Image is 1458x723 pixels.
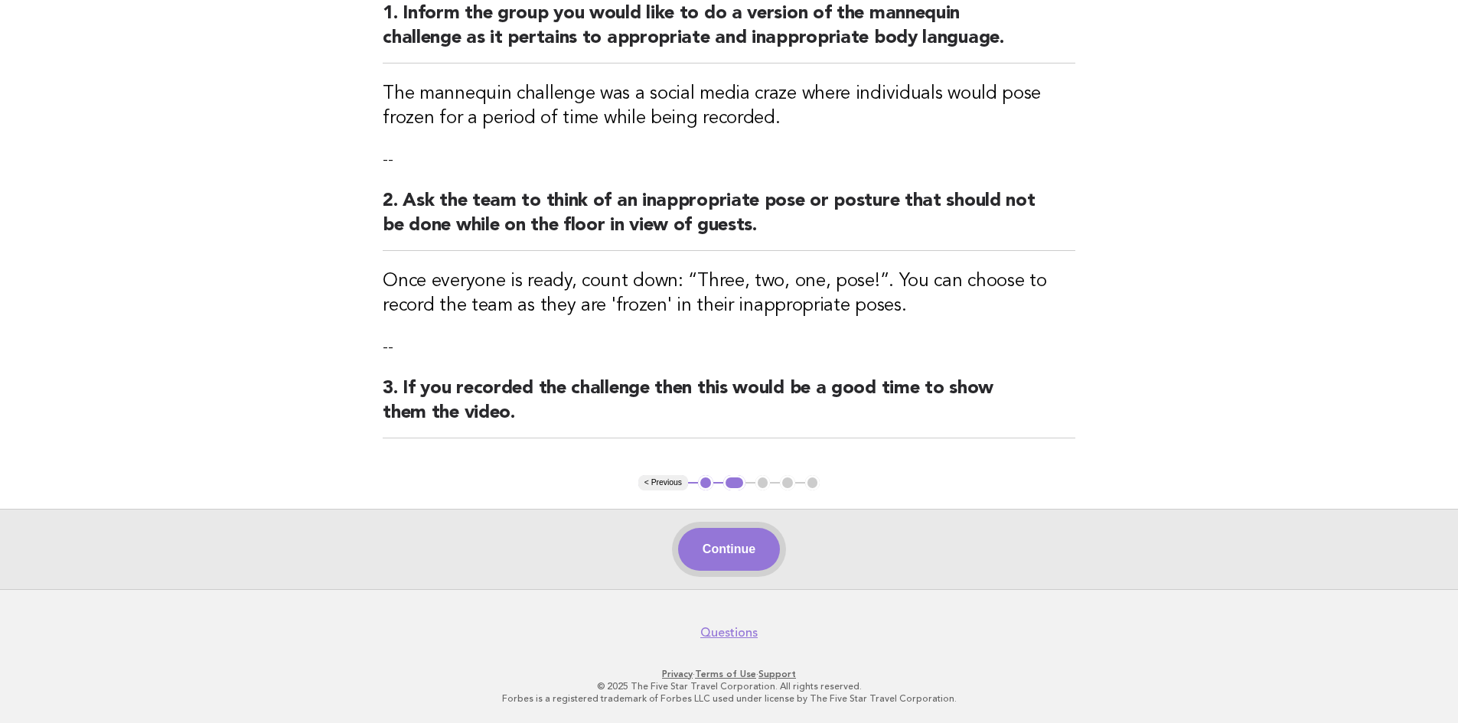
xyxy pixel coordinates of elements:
[261,692,1198,705] p: Forbes is a registered trademark of Forbes LLC used under license by The Five Star Travel Corpora...
[700,625,758,640] a: Questions
[695,669,756,679] a: Terms of Use
[678,528,780,571] button: Continue
[662,669,693,679] a: Privacy
[383,189,1075,251] h2: 2. Ask the team to think of an inappropriate pose or posture that should not be done while on the...
[261,680,1198,692] p: © 2025 The Five Star Travel Corporation. All rights reserved.
[758,669,796,679] a: Support
[383,269,1075,318] h3: Once everyone is ready, count down: “Three, two, one, pose!”. You can choose to record the team a...
[383,82,1075,131] h3: The mannequin challenge was a social media craze where individuals would pose frozen for a period...
[383,149,1075,171] p: --
[638,475,688,490] button: < Previous
[383,2,1075,64] h2: 1. Inform the group you would like to do a version of the mannequin challenge as it pertains to a...
[723,475,745,490] button: 2
[383,337,1075,358] p: --
[698,475,713,490] button: 1
[261,668,1198,680] p: · ·
[383,376,1075,438] h2: 3. If you recorded the challenge then this would be a good time to show them the video.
